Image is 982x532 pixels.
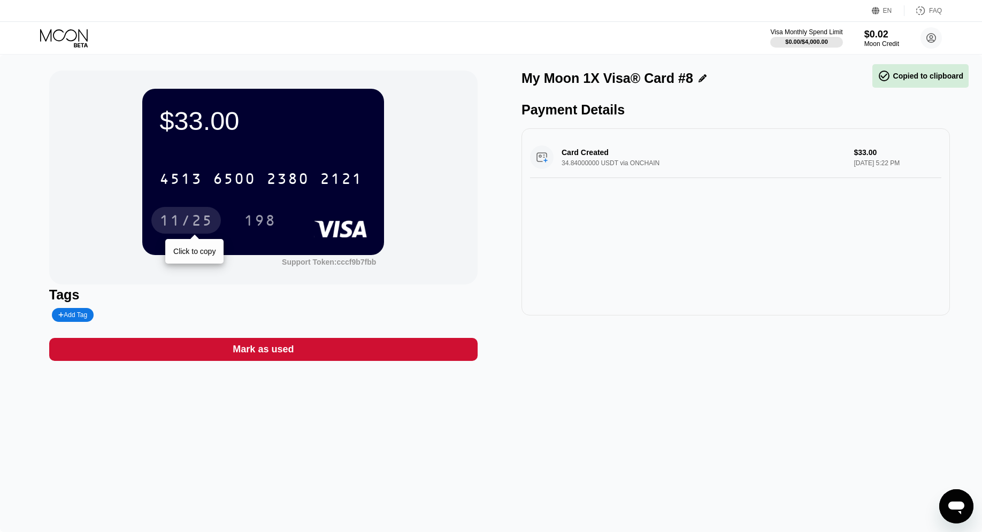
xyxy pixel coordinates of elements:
div: 11/25 [159,213,213,230]
div: EN [872,5,904,16]
div: FAQ [904,5,942,16]
div: EN [883,7,892,14]
div: Tags [49,287,478,303]
iframe: Кнопка запуска окна обмена сообщениями [939,489,973,523]
div: Support Token:cccf9b7fbb [282,258,376,266]
div: Moon Credit [864,40,899,48]
div: 198 [236,207,284,234]
div: 198 [244,213,276,230]
div: $33.00 [159,106,367,136]
div: 4513650023802121 [153,165,369,192]
div: Visa Monthly Spend Limit$0.00/$4,000.00 [770,28,842,48]
div: 2380 [266,172,309,189]
div: 2121 [320,172,363,189]
div: Mark as used [49,338,478,361]
div: Add Tag [58,311,87,319]
div: FAQ [929,7,942,14]
div: Payment Details [521,102,950,118]
div: Click to copy [173,247,216,256]
div: 11/25 [151,207,221,234]
span:  [878,70,891,82]
div: My Moon 1X Visa® Card #8 [521,71,693,86]
div: Mark as used [233,343,294,356]
div: $0.00 / $4,000.00 [785,38,828,45]
div: Support Token: cccf9b7fbb [282,258,376,266]
div: Visa Monthly Spend Limit [770,28,842,36]
div: 4513 [159,172,202,189]
div: $0.02Moon Credit [864,29,899,48]
div: Copied to clipboard [878,70,963,82]
div: $0.02 [864,29,899,40]
div: 6500 [213,172,256,189]
div: Add Tag [52,308,94,322]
